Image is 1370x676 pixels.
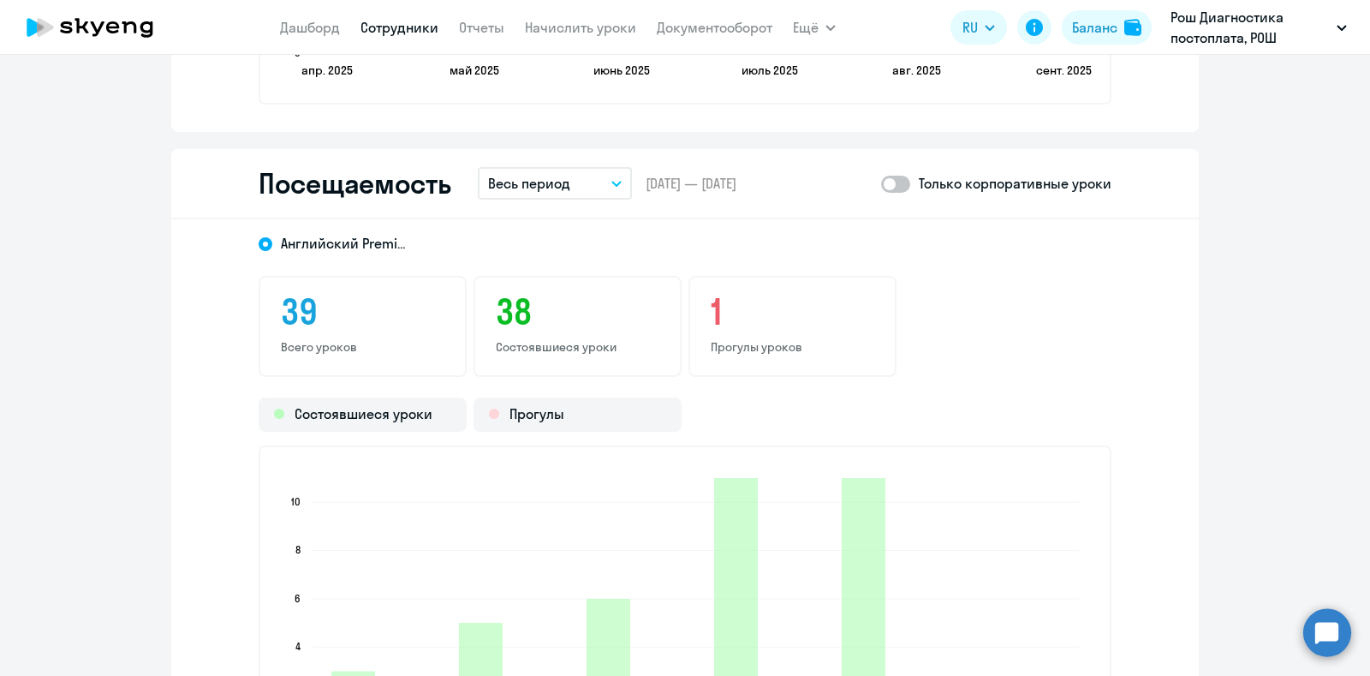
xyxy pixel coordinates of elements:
p: Весь период [488,173,570,194]
a: Сотрудники [360,19,438,36]
span: Ещё [793,17,819,38]
text: 10 [291,495,301,508]
text: май 2025 [450,63,499,78]
a: Начислить уроки [525,19,636,36]
p: Только корпоративные уроки [919,173,1111,194]
p: Всего уроков [281,339,444,355]
text: 0 [295,46,301,59]
button: Рош Диагностика постоплата, РОШ ДИАГНОСТИКА РУС, ООО [1162,7,1355,48]
text: 8 [295,543,301,556]
text: июль 2025 [742,63,798,78]
p: Прогулы уроков [711,339,874,355]
span: Английский Premium [281,234,409,253]
button: Весь период [478,167,632,200]
div: Прогулы [474,398,682,432]
a: Документооборот [657,19,772,36]
h3: 39 [281,291,444,332]
h3: 38 [496,291,659,332]
p: Состоявшиеся уроки [496,339,659,355]
span: [DATE] — [DATE] [646,174,736,193]
a: Дашборд [280,19,340,36]
text: авг. 2025 [892,63,941,78]
p: Рош Диагностика постоплата, РОШ ДИАГНОСТИКА РУС, ООО [1170,7,1330,48]
div: Баланс [1072,17,1117,38]
button: Ещё [793,10,836,45]
text: апр. 2025 [301,63,353,78]
text: июнь 2025 [593,63,650,78]
button: RU [950,10,1007,45]
text: 4 [295,640,301,653]
a: Отчеты [459,19,504,36]
img: balance [1124,19,1141,36]
h3: 1 [711,291,874,332]
button: Балансbalance [1062,10,1152,45]
div: Состоявшиеся уроки [259,398,467,432]
h2: Посещаемость [259,166,450,200]
text: 6 [295,592,301,605]
span: RU [962,17,978,38]
text: сент. 2025 [1036,63,1092,78]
